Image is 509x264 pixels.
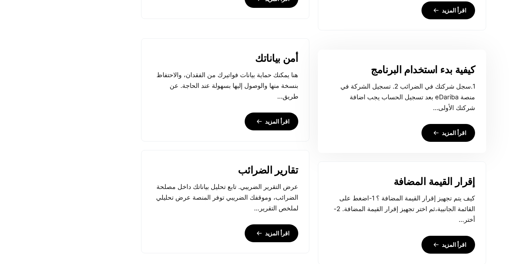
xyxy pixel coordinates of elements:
[152,181,298,214] p: عرض التقرير الضريبي. تابع تحليل بياناتك داخل مصلحة الضرائب، وموقفك الضريبي توفر المنصة عرض تحليلي...
[394,176,475,188] a: إقرار القيمة المضافة
[421,124,475,142] a: اقرأ المزيد
[329,81,475,113] p: 1.سجل شركتك في الضرائب 2. تسجيل الشركة في منصة eDariba بعد تسجيل الحساب يجب اضافة شركتك الأولى...
[329,193,475,225] p: كيف يتم تجهيز إقرار القيمة المضافة ؟ 1-اضغط على القائمة الجانبية،ثم اختر تجهيز إقرار القيمة المضا...
[421,1,475,19] a: اقرأ المزيد
[245,113,298,130] a: اقرأ المزيد
[238,165,298,176] a: تقارير الضرائب
[255,53,298,64] a: أمن بياناتك
[152,70,298,102] p: هنا يمكنك حماية بيانات فواتيرك من الفقدان، والاحتفاظ بنسخة منها والوصول إليها بسهولة عند الحاجة. ...
[421,236,475,254] a: اقرأ المزيد
[245,224,298,242] a: اقرأ المزيد
[371,64,475,76] a: كيفية بدء استخدام البرنامج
